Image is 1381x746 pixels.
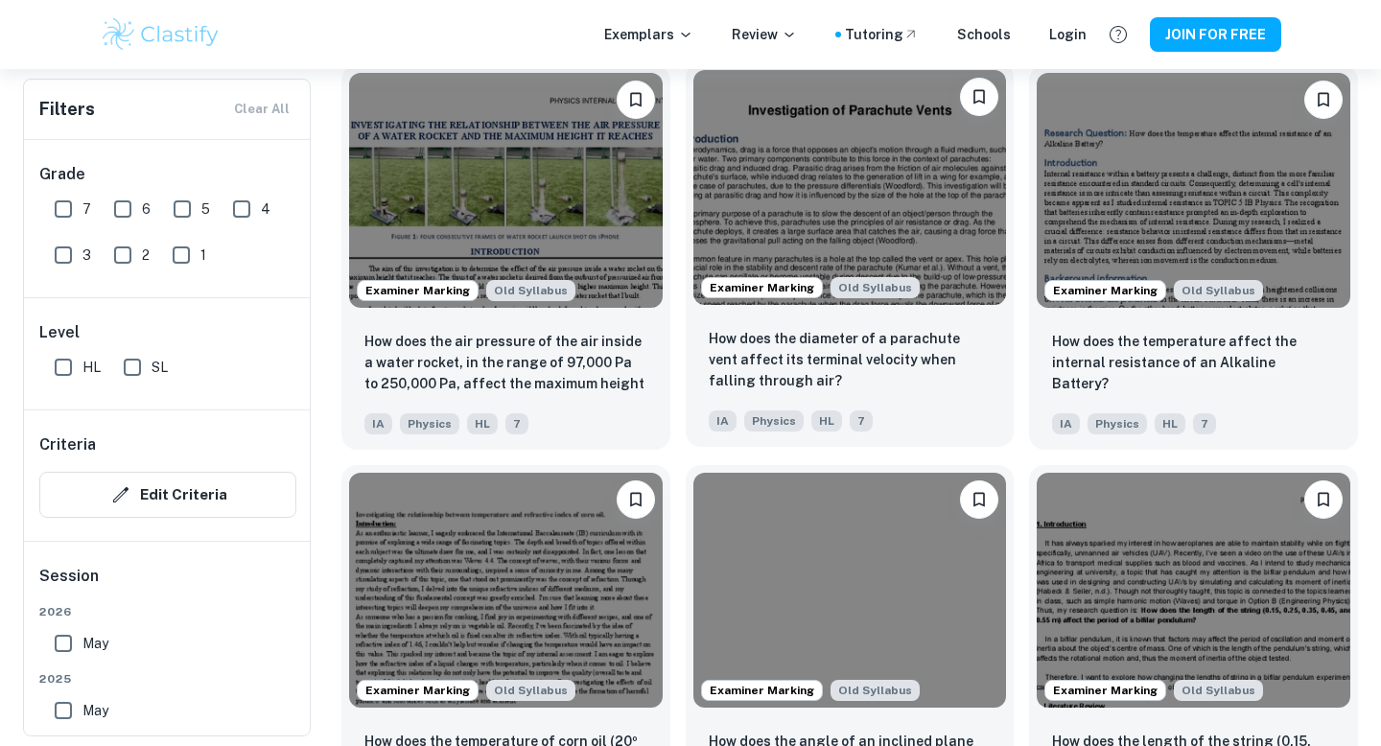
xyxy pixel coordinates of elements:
[1049,24,1087,45] a: Login
[82,700,108,721] span: May
[1029,65,1358,450] a: Examiner MarkingStarting from the May 2025 session, the Physics IA requirements have changed. It'...
[39,433,96,456] h6: Criteria
[686,65,1015,450] a: Examiner MarkingStarting from the May 2025 session, the Physics IA requirements have changed. It'...
[1088,413,1147,434] span: Physics
[39,565,296,603] h6: Session
[617,480,655,519] button: Please log in to bookmark exemplars
[486,680,575,701] span: Old Syllabus
[709,410,737,431] span: IA
[486,280,575,301] span: Old Syllabus
[1304,480,1343,519] button: Please log in to bookmark exemplars
[811,410,842,431] span: HL
[702,682,822,699] span: Examiner Marking
[1304,81,1343,119] button: Please log in to bookmark exemplars
[845,24,919,45] a: Tutoring
[364,331,647,396] p: How does the air pressure of the air inside a water rocket, in the range of 97,000 Pa to 250,000 ...
[261,198,270,220] span: 4
[831,277,920,298] div: Starting from the May 2025 session, the Physics IA requirements have changed. It's OK to refer to...
[831,680,920,701] span: Old Syllabus
[957,24,1011,45] a: Schools
[1052,413,1080,434] span: IA
[82,245,91,266] span: 3
[744,410,804,431] span: Physics
[486,280,575,301] div: Starting from the May 2025 session, the Physics IA requirements have changed. It's OK to refer to...
[1174,680,1263,701] span: Old Syllabus
[960,78,998,116] button: Please log in to bookmark exemplars
[39,96,95,123] h6: Filters
[82,357,101,378] span: HL
[1102,18,1135,51] button: Help and Feedback
[732,24,797,45] p: Review
[39,163,296,186] h6: Grade
[100,15,222,54] img: Clastify logo
[349,73,663,308] img: Physics IA example thumbnail: How does the air pressure of the air ins
[39,472,296,518] button: Edit Criteria
[358,282,478,299] span: Examiner Marking
[82,198,91,220] span: 7
[1045,682,1165,699] span: Examiner Marking
[693,473,1007,708] img: Physics IA example thumbnail: How does the angle of an inclined plane
[702,279,822,296] span: Examiner Marking
[467,413,498,434] span: HL
[39,670,296,688] span: 2025
[486,680,575,701] div: Starting from the May 2025 session, the Physics IA requirements have changed. It's OK to refer to...
[1174,280,1263,301] div: Starting from the May 2025 session, the Physics IA requirements have changed. It's OK to refer to...
[1174,680,1263,701] div: Starting from the May 2025 session, the Physics IA requirements have changed. It's OK to refer to...
[960,480,998,519] button: Please log in to bookmark exemplars
[831,680,920,701] div: Starting from the May 2025 session, the Physics IA requirements have changed. It's OK to refer to...
[349,473,663,708] img: Physics IA example thumbnail: How does the temperature of corn oil (20
[1150,17,1281,52] button: JOIN FOR FREE
[200,245,206,266] span: 1
[1037,473,1350,708] img: Physics IA example thumbnail: How does the length of the string (0.15,
[604,24,693,45] p: Exemplars
[358,682,478,699] span: Examiner Marking
[831,277,920,298] span: Old Syllabus
[617,81,655,119] button: Please log in to bookmark exemplars
[82,633,108,654] span: May
[505,413,528,434] span: 7
[1155,413,1185,434] span: HL
[341,65,670,450] a: Examiner MarkingStarting from the May 2025 session, the Physics IA requirements have changed. It'...
[201,198,210,220] span: 5
[693,70,1007,305] img: Physics IA example thumbnail: How does the diameter of a parachute ven
[1045,282,1165,299] span: Examiner Marking
[400,413,459,434] span: Physics
[1174,280,1263,301] span: Old Syllabus
[1193,413,1216,434] span: 7
[1037,73,1350,308] img: Physics IA example thumbnail: How does the temperature affect the inte
[850,410,873,431] span: 7
[364,413,392,434] span: IA
[152,357,168,378] span: SL
[39,321,296,344] h6: Level
[709,328,992,391] p: How does the diameter of a parachute vent affect its terminal velocity when falling through air?
[1052,331,1335,394] p: How does the temperature affect the internal resistance of an Alkaline Battery?
[142,198,151,220] span: 6
[39,603,296,620] span: 2026
[142,245,150,266] span: 2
